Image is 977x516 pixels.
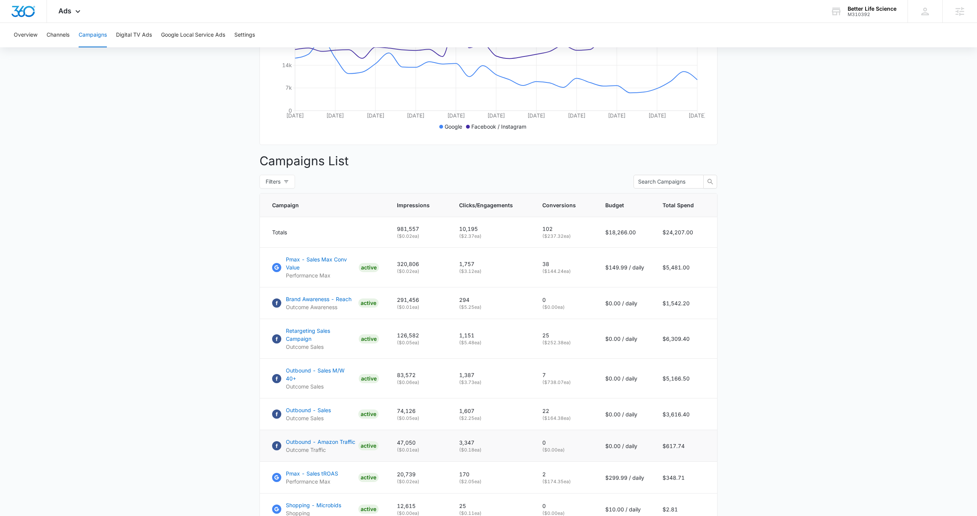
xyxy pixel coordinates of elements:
[459,470,524,478] p: 170
[459,331,524,339] p: 1,151
[608,112,626,119] tspan: [DATE]
[289,107,292,114] tspan: 0
[605,201,633,209] span: Budget
[848,6,896,12] div: account name
[459,371,524,379] p: 1,387
[542,502,587,510] p: 0
[21,44,27,50] img: tab_domain_overview_orange.svg
[286,366,356,382] p: Outbound - Sales M/W 40+
[542,233,587,240] p: ( $237.32 ea)
[653,287,717,319] td: $1,542.20
[286,255,356,271] p: Pmax - Sales Max Conv Value
[397,478,441,485] p: ( $0.02 ea)
[79,23,107,47] button: Campaigns
[459,447,524,453] p: ( $0.18 ea)
[286,501,341,509] p: Shopping - Microbids
[397,439,441,447] p: 47,050
[542,407,587,415] p: 22
[459,502,524,510] p: 25
[459,407,524,415] p: 1,607
[605,505,644,513] p: $10.00 / daily
[653,359,717,398] td: $5,166.50
[397,296,441,304] p: 291,456
[605,442,644,450] p: $0.00 / daily
[542,339,587,346] p: ( $252.38 ea)
[286,469,338,477] p: Pmax - Sales tROAS
[161,23,225,47] button: Google Local Service Ads
[397,233,441,240] p: ( $0.02 ea)
[84,45,129,50] div: Keywords by Traffic
[116,23,152,47] button: Digital TV Ads
[272,228,379,236] div: Totals
[286,343,356,351] p: Outcome Sales
[459,233,524,240] p: ( $2.37 ea)
[286,271,356,279] p: Performance Max
[542,447,587,453] p: ( $0.00 ea)
[359,263,379,272] div: ACTIVE
[286,382,356,390] p: Outcome Sales
[397,268,441,275] p: ( $0.02 ea)
[397,470,441,478] p: 20,739
[605,299,644,307] p: $0.00 / daily
[397,371,441,379] p: 83,572
[605,263,644,271] p: $149.99 / daily
[272,334,281,343] img: Facebook
[605,374,644,382] p: $0.00 / daily
[272,473,281,482] img: Google Ads
[21,12,37,18] div: v 4.0.25
[542,304,587,311] p: ( $0.00 ea)
[459,415,524,422] p: ( $2.25 ea)
[272,327,379,351] a: FacebookRetargeting Sales CampaignOutcome SalesACTIVE
[605,228,644,236] p: $18,266.00
[653,217,717,248] td: $24,207.00
[653,398,717,430] td: $3,616.40
[397,339,441,346] p: ( $0.05 ea)
[358,473,379,482] div: ACTIVE
[272,366,379,390] a: FacebookOutbound - Sales M/W 40+Outcome SalesACTIVE
[605,410,644,418] p: $0.00 / daily
[260,152,717,170] p: Campaigns List
[272,438,379,454] a: FacebookOutbound - Amazon TrafficOutcome TrafficACTIVE
[285,84,292,91] tspan: 7k
[848,12,896,17] div: account id
[459,268,524,275] p: ( $3.12 ea)
[459,201,513,209] span: Clicks/Engagements
[542,296,587,304] p: 0
[542,379,587,386] p: ( $738.07 ea)
[487,112,505,119] tspan: [DATE]
[542,268,587,275] p: ( $144.24 ea)
[704,179,717,185] span: search
[542,478,587,485] p: ( $174.35 ea)
[286,112,304,119] tspan: [DATE]
[359,334,379,343] div: ACTIVE
[542,439,587,447] p: 0
[397,331,441,339] p: 126,582
[272,255,379,279] a: Google AdsPmax - Sales Max Conv ValuePerformance MaxACTIVE
[397,407,441,415] p: 74,126
[272,295,379,311] a: FacebookBrand Awareness - ReachOutcome AwarenessACTIVE
[527,112,545,119] tspan: [DATE]
[286,438,355,446] p: Outbound - Amazon Traffic
[397,502,441,510] p: 12,615
[459,339,524,346] p: ( $5.48 ea)
[260,175,295,189] button: Filters
[459,478,524,485] p: ( $2.05 ea)
[663,201,694,209] span: Total Spend
[397,415,441,422] p: ( $0.05 ea)
[58,7,71,15] span: Ads
[272,201,368,209] span: Campaign
[272,505,281,514] img: Google Ads
[272,406,379,422] a: FacebookOutbound - SalesOutcome SalesACTIVE
[286,327,356,343] p: Retargeting Sales Campaign
[272,441,281,450] img: Facebook
[397,304,441,311] p: ( $0.01 ea)
[367,112,384,119] tspan: [DATE]
[459,304,524,311] p: ( $5.25 ea)
[358,410,379,419] div: ACTIVE
[272,374,281,383] img: Facebook
[286,414,331,422] p: Outcome Sales
[542,225,587,233] p: 102
[542,260,587,268] p: 38
[542,371,587,379] p: 7
[12,20,18,26] img: website_grey.svg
